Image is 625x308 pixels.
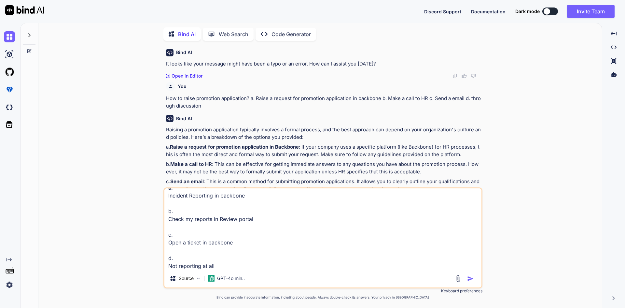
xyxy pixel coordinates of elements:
img: icon [467,275,474,282]
img: premium [4,84,15,95]
img: chat [4,31,15,42]
p: How to raise promotion application? a. Raise a request for promotion application in backbone b. M... [166,95,481,110]
img: like [462,73,467,79]
p: GPT-4o min.. [217,275,245,282]
p: Keyboard preferences [163,288,482,294]
p: Source [179,275,194,282]
img: dislike [471,73,476,79]
p: b. : This can be effective for getting immediate answers to any questions you have about the prom... [166,161,481,175]
button: Documentation [471,8,506,15]
p: Raising a promotion application typically involves a formal process, and the best approach can de... [166,126,481,141]
p: Bind can provide inaccurate information, including about people. Always double-check its answers.... [163,295,482,300]
h6: Bind AI [176,49,192,56]
span: Documentation [471,9,506,14]
p: Web Search [219,30,248,38]
strong: Raise a request for promotion application in Backbone [170,144,299,150]
h6: You [178,83,187,90]
img: darkCloudIdeIcon [4,102,15,113]
img: GPT-4o mini [208,275,215,282]
img: attachment [454,275,462,282]
span: Dark mode [515,8,540,15]
strong: Send an email [170,178,204,184]
h6: Bind AI [176,115,192,122]
textarea: How to report an issues to get resolve, If you have any issue with someone? a. Incident Reporting... [164,188,481,269]
button: Invite Team [567,5,615,18]
button: Discord Support [424,8,461,15]
p: It looks like your message might have been a typo or an error. How can I assist you [DATE]? [166,60,481,68]
img: ai-studio [4,49,15,60]
img: Bind AI [5,5,44,15]
p: c. : This is a common method for submitting promotion applications. It allows you to clearly outl... [166,178,481,193]
p: Bind AI [178,30,196,38]
img: Pick Models [196,276,201,281]
span: Discord Support [424,9,461,14]
strong: Make a call to HR [170,161,212,167]
img: settings [4,279,15,290]
img: githubLight [4,66,15,78]
p: a. : If your company uses a specific platform (like Backbone) for HR processes, this is often the... [166,143,481,158]
p: Code Generator [271,30,311,38]
p: Open in Editor [172,73,202,79]
img: copy [452,73,458,79]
